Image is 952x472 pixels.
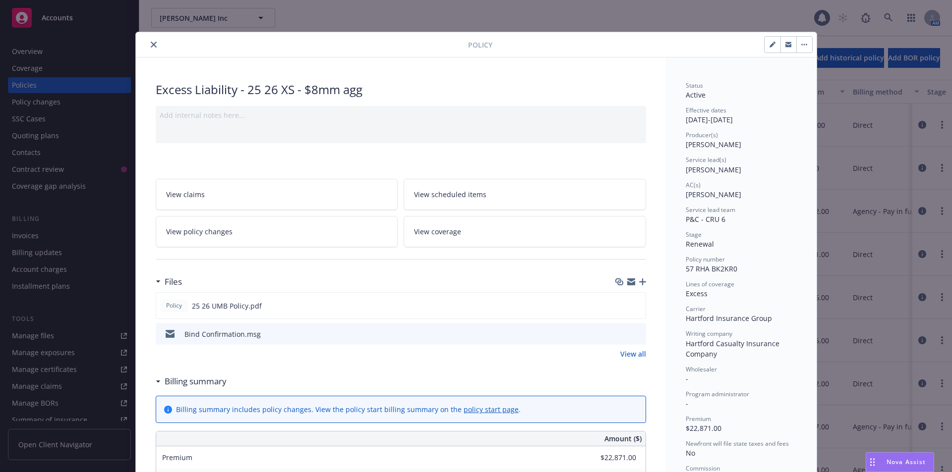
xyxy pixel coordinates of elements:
[156,216,398,247] a: View policy changes
[156,275,182,288] div: Files
[686,165,741,174] span: [PERSON_NAME]
[156,375,227,388] div: Billing summary
[866,453,879,472] div: Drag to move
[686,390,749,398] span: Program administrator
[164,301,184,310] span: Policy
[686,239,714,249] span: Renewal
[686,181,701,189] span: AC(s)
[686,439,789,448] span: Newfront will file state taxes and fees
[633,329,642,339] button: preview file
[414,226,461,237] span: View coverage
[686,448,695,458] span: No
[686,423,721,433] span: $22,871.00
[686,106,726,114] span: Effective dates
[686,374,688,383] span: -
[686,131,718,139] span: Producer(s)
[686,289,708,298] span: Excess
[686,90,706,100] span: Active
[887,458,926,466] span: Nova Assist
[578,450,642,465] input: 0.00
[686,305,706,313] span: Carrier
[686,81,703,90] span: Status
[160,110,642,120] div: Add internal notes here...
[468,40,492,50] span: Policy
[184,329,261,339] div: Bind Confirmation.msg
[686,140,741,149] span: [PERSON_NAME]
[156,81,646,98] div: Excess Liability - 25 26 XS - $8mm agg
[404,216,646,247] a: View coverage
[686,280,734,288] span: Lines of coverage
[165,275,182,288] h3: Files
[617,301,625,311] button: download file
[620,349,646,359] a: View all
[866,452,934,472] button: Nova Assist
[686,329,732,338] span: Writing company
[686,415,711,423] span: Premium
[176,404,521,415] div: Billing summary includes policy changes. View the policy start billing summary on the .
[686,314,772,323] span: Hartford Insurance Group
[686,106,797,125] div: [DATE] - [DATE]
[686,206,735,214] span: Service lead team
[148,39,160,51] button: close
[686,255,725,263] span: Policy number
[192,301,262,311] span: 25 26 UMB Policy.pdf
[686,230,702,239] span: Stage
[166,226,233,237] span: View policy changes
[604,433,642,444] span: Amount ($)
[414,189,486,200] span: View scheduled items
[686,190,741,199] span: [PERSON_NAME]
[166,189,205,200] span: View claims
[686,264,737,273] span: 57 RHA BK2KR0
[162,453,192,462] span: Premium
[686,399,688,408] span: -
[686,156,726,164] span: Service lead(s)
[617,329,625,339] button: download file
[464,405,519,414] a: policy start page
[686,214,725,224] span: P&C - CRU 6
[686,365,717,373] span: Wholesaler
[633,301,642,311] button: preview file
[404,179,646,210] a: View scheduled items
[686,339,781,359] span: Hartford Casualty Insurance Company
[165,375,227,388] h3: Billing summary
[156,179,398,210] a: View claims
